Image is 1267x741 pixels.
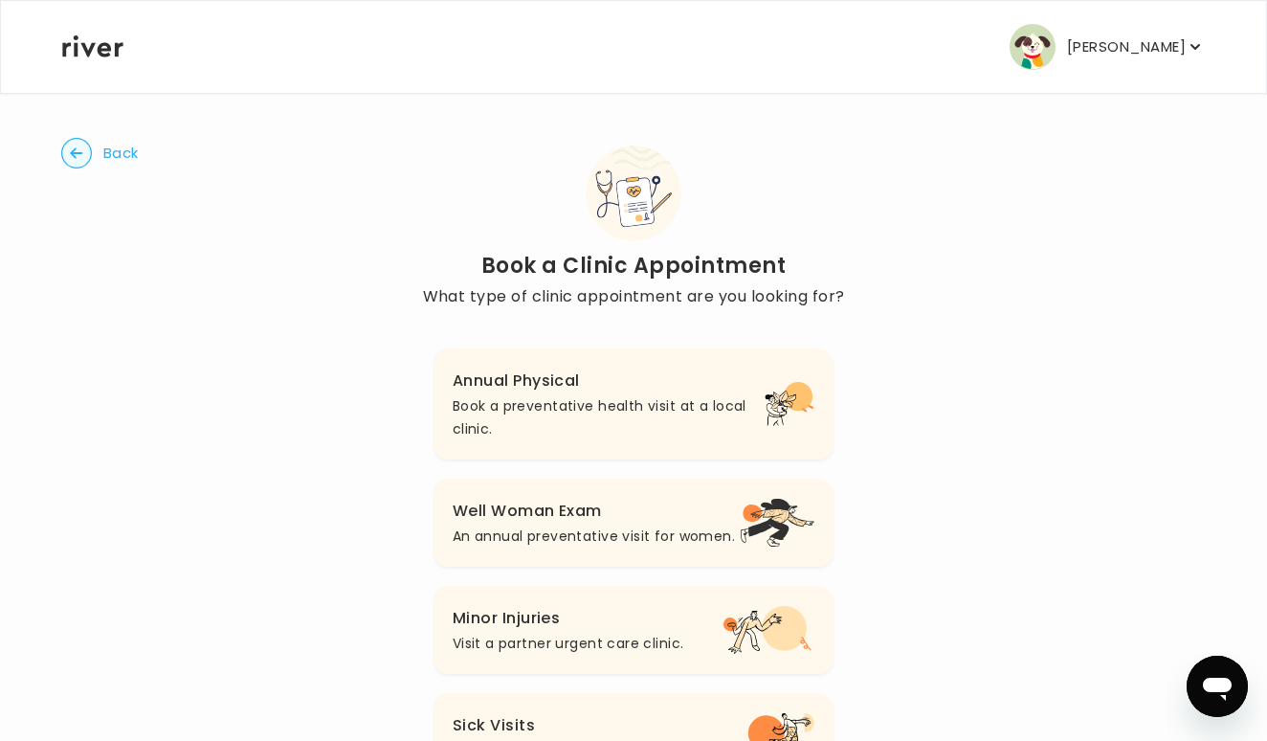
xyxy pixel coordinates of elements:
[433,348,834,460] button: Annual PhysicalBook a preventative health visit at a local clinic.
[103,140,139,167] span: Back
[453,712,662,739] h3: Sick Visits
[433,479,834,567] button: Well Woman ExamAn annual preventative visit for women.
[453,525,735,548] p: An annual preventative visit for women.
[1187,656,1248,717] iframe: Button to launch messaging window
[423,283,845,310] p: What type of clinic appointment are you looking for?
[453,498,735,525] h3: Well Woman Exam
[453,368,765,394] h3: Annual Physical
[1067,34,1186,60] p: [PERSON_NAME]
[433,586,834,674] button: Minor InjuriesVisit a partner urgent care clinic.
[61,138,139,168] button: Back
[453,632,684,655] p: Visit a partner urgent care clinic.
[423,253,845,280] h2: Book a Clinic Appointment
[453,605,684,632] h3: Minor Injuries
[453,394,765,440] p: Book a preventative health visit at a local clinic.
[1010,24,1205,70] button: user avatar[PERSON_NAME]
[586,146,681,241] img: Book Clinic Appointment
[1010,24,1056,70] img: user avatar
